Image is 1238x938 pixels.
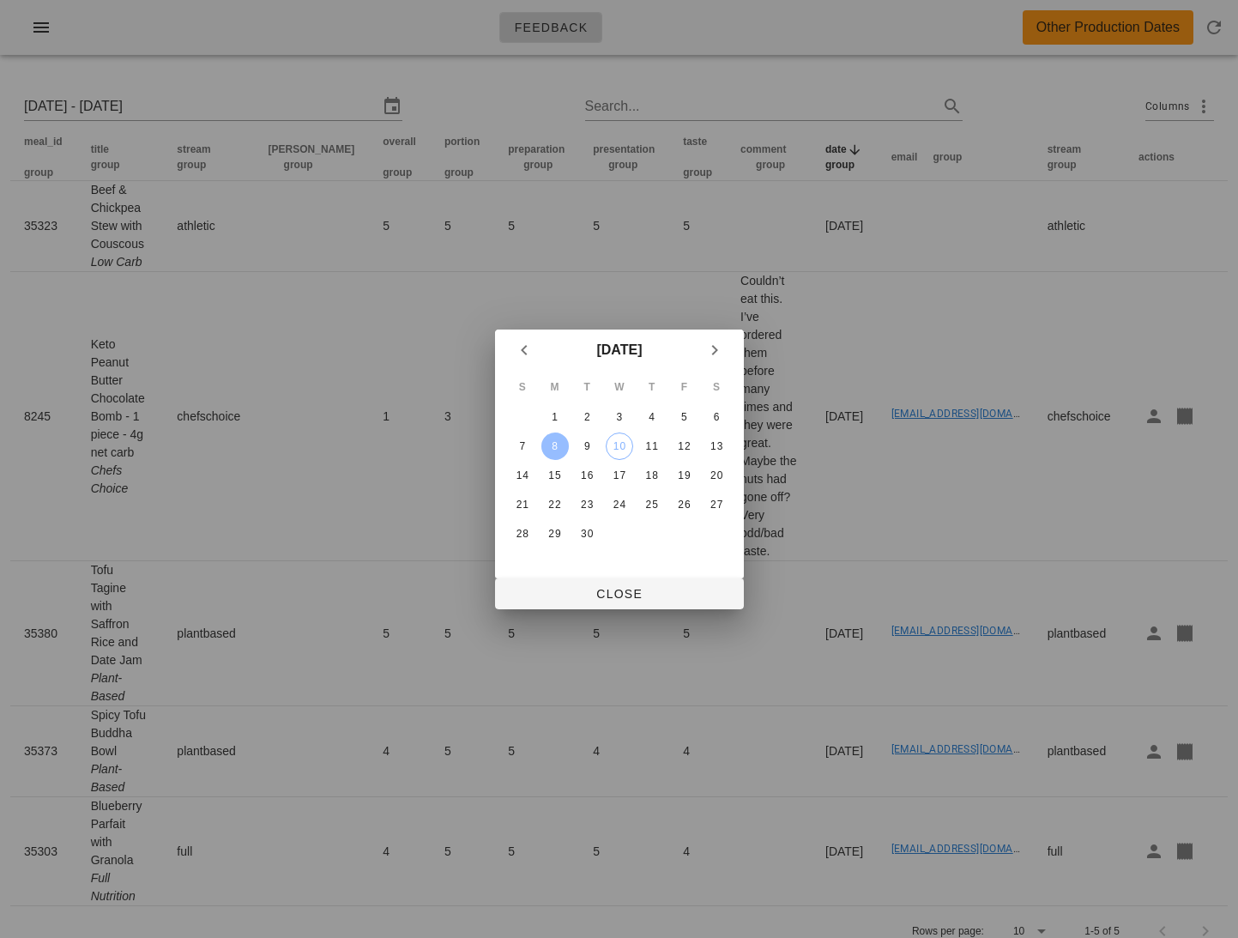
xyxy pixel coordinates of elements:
[540,403,568,431] button: 1
[507,372,538,402] th: S
[540,469,568,481] div: 15
[670,403,698,431] button: 5
[703,403,730,431] button: 6
[573,491,601,518] button: 23
[508,499,535,511] div: 21
[508,528,535,540] div: 28
[509,335,540,366] button: Previous month
[670,462,698,489] button: 19
[508,469,535,481] div: 14
[605,499,632,511] div: 24
[670,499,698,511] div: 26
[573,440,601,452] div: 9
[670,411,698,423] div: 5
[701,372,732,402] th: S
[508,462,535,489] button: 14
[540,520,568,548] button: 29
[605,403,632,431] button: 3
[605,462,632,489] button: 17
[540,440,568,452] div: 8
[540,433,568,460] button: 8
[670,433,698,460] button: 12
[703,462,730,489] button: 20
[605,411,632,423] div: 3
[508,440,535,452] div: 7
[637,440,665,452] div: 11
[637,411,665,423] div: 4
[589,333,649,367] button: [DATE]
[573,462,601,489] button: 16
[637,469,665,481] div: 18
[540,462,568,489] button: 15
[699,335,730,366] button: Next month
[573,520,601,548] button: 30
[540,499,568,511] div: 22
[703,469,730,481] div: 20
[573,411,601,423] div: 2
[637,403,665,431] button: 4
[605,433,632,460] button: 10
[703,440,730,452] div: 13
[637,462,665,489] button: 18
[508,433,535,460] button: 7
[573,499,601,511] div: 23
[605,469,632,481] div: 17
[540,528,568,540] div: 29
[606,440,631,452] div: 10
[703,491,730,518] button: 27
[495,578,744,609] button: Close
[703,499,730,511] div: 27
[508,520,535,548] button: 28
[604,372,635,402] th: W
[637,499,665,511] div: 25
[670,491,698,518] button: 26
[508,491,535,518] button: 21
[573,403,601,431] button: 2
[509,587,730,601] span: Close
[573,469,601,481] div: 16
[573,528,601,540] div: 30
[539,372,570,402] th: M
[703,411,730,423] div: 6
[573,433,601,460] button: 9
[637,433,665,460] button: 11
[540,411,568,423] div: 1
[637,491,665,518] button: 25
[703,433,730,460] button: 13
[670,440,698,452] div: 12
[668,372,699,402] th: F
[670,469,698,481] div: 19
[605,491,632,518] button: 24
[636,372,667,402] th: T
[571,372,602,402] th: T
[540,491,568,518] button: 22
